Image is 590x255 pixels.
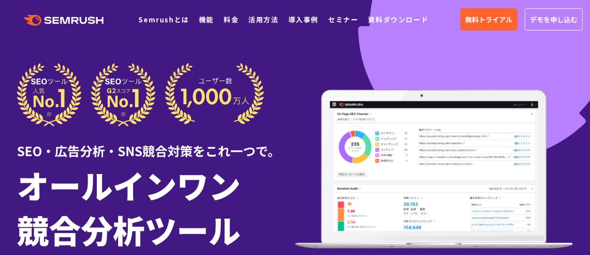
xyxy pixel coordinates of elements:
a: 機能 [199,15,214,24]
a: デモを申し込む [525,8,583,31]
h1: オールインワン 競合分析ツール [17,162,295,252]
a: 料金 [224,15,239,24]
a: 資料ダウンロード [368,15,428,24]
div: SEO・広告分析・SNS競合対策をこれ一つで。 [17,127,295,160]
a: 活用方法 [248,15,278,24]
a: 導入事例 [288,15,318,24]
span: デモを申し込む [530,14,577,25]
a: セミナー [328,15,358,24]
a: Semrushとは [138,15,189,24]
span: 無料トライアル [465,14,513,25]
a: 無料トライアル [460,8,517,31]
